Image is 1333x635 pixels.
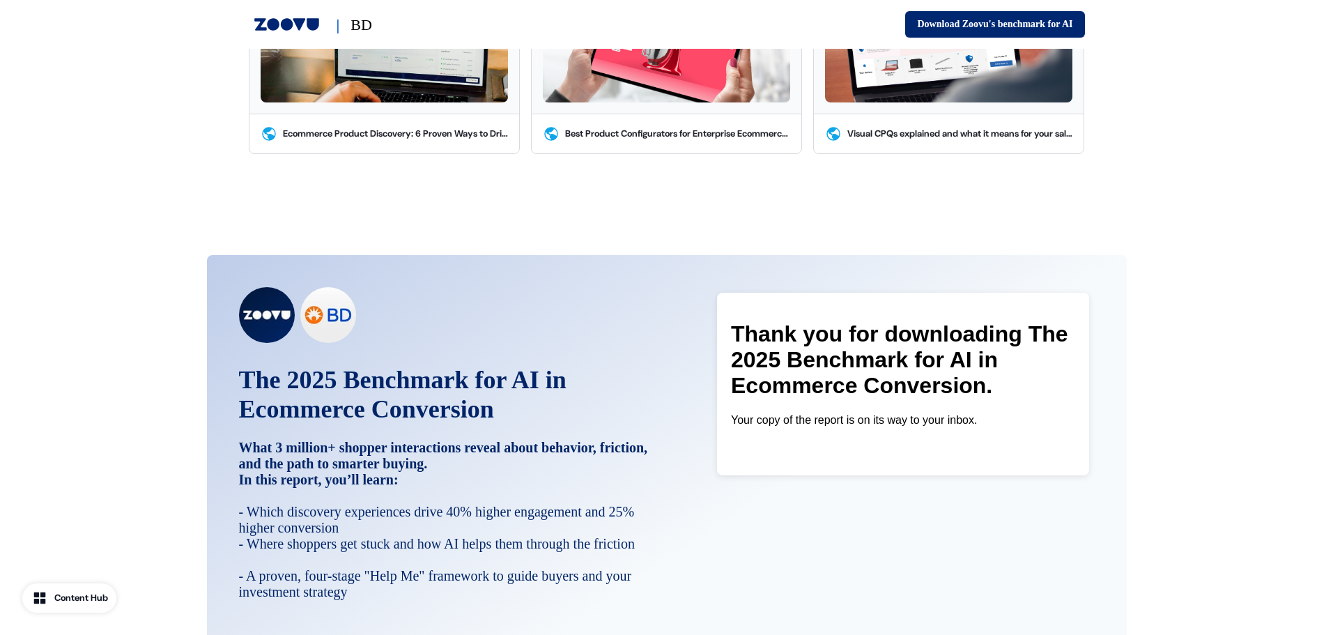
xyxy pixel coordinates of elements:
p: | [337,13,340,36]
span: The 2025 Benchmark for AI in Ecommerce Conversion [239,366,567,423]
strong: What 3 million+ shopper interactions reveal about behavior, friction, and the path to smarter buy... [239,376,648,471]
span: - Where shoppers get stuck and how AI helps them through the friction [239,536,635,551]
strong: In this report, you’ll learn: [239,472,399,487]
button: Download Zoovu's benchmark for AI [905,11,1084,38]
span: - Which discovery experiences drive 40% higher engagement and 25% higher conversion [239,504,635,535]
button: Content Hub [22,583,116,613]
div: Ecommerce Product Discovery: 6 Proven Ways to Drive More Conversions [283,127,508,141]
h1: Thank you for downloading The 2025 Benchmark for AI in Ecommerce Conversion. [20,34,364,112]
div: Best Product Configurators for Enterprise Ecommerce in [DATE] [565,127,790,141]
span: - A proven, four-stage "Help Me" framework to guide buyers and your investment strategy [239,568,632,599]
div: Visual CPQs explained and what it means for your sales [847,127,1072,141]
p: Your copy of the report is on its way to your inbox. [20,127,364,139]
div: Content Hub [54,591,108,605]
p: BD [350,13,372,36]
